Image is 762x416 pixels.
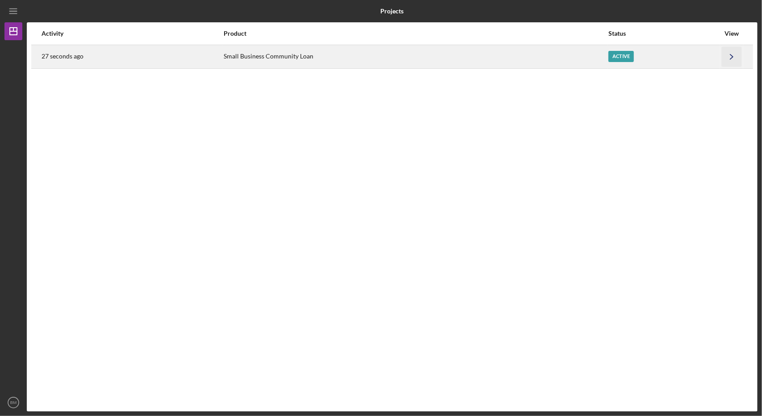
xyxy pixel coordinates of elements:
div: Small Business Community Loan [224,46,608,68]
div: Product [224,30,608,37]
div: Status [608,30,720,37]
time: 2025-08-25 23:31 [42,53,83,60]
div: View [720,30,743,37]
div: Activity [42,30,223,37]
b: Projects [381,8,404,15]
button: BM [4,394,22,412]
div: Active [608,51,634,62]
text: BM [10,400,17,405]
